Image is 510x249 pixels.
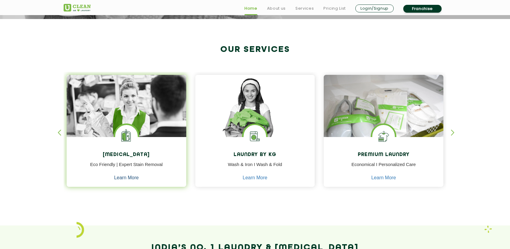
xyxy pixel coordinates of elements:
img: laundry washing machine [244,125,266,148]
h4: Laundry by Kg [200,152,310,158]
p: Eco Friendly | Expert Stain Removal [71,161,182,175]
a: Login/Signup [355,5,394,12]
img: icon_2.png [77,222,84,238]
a: Learn More [243,175,267,180]
a: Learn More [371,175,396,180]
h2: Our Services [64,45,446,55]
img: Shoes Cleaning [372,125,395,148]
a: Franchise [403,5,442,13]
img: laundry done shoes and clothes [324,75,443,155]
img: Laundry Services near me [115,125,138,148]
img: Laundry wash and iron [484,225,492,233]
a: Home [244,5,257,12]
img: a girl with laundry basket [195,75,315,155]
h4: Premium Laundry [328,152,439,158]
a: About us [267,5,286,12]
a: Services [295,5,314,12]
a: Learn More [114,175,139,180]
h4: [MEDICAL_DATA] [71,152,182,158]
p: Economical I Personalized Care [328,161,439,175]
p: Wash & Iron I Wash & Fold [200,161,310,175]
a: Pricing List [323,5,346,12]
img: UClean Laundry and Dry Cleaning [64,4,91,11]
img: Drycleaners near me [67,75,186,171]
